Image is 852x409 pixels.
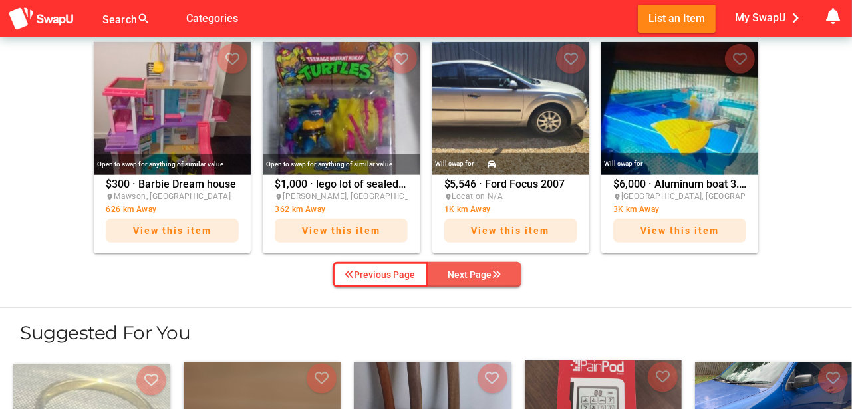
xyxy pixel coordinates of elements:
img: rajeevrsk22%40gmail.com%2F9eed4088-b4ab-40fc-b13b-466f54727e9e%2F1751635621Screenshot_20250704_21... [432,42,589,175]
span: [GEOGRAPHIC_DATA], [GEOGRAPHIC_DATA] [621,192,787,201]
div: $1,000 · lego lot of sealed boxes and pokemon cards [275,179,408,249]
span: 362 km Away [275,205,325,214]
span: View this item [640,225,719,236]
i: place [444,193,452,201]
div: $300 · Barbie Dream house [106,179,239,249]
div: Will swap for [604,156,643,171]
span: List an Item [648,9,705,27]
div: Previous Page [345,267,416,283]
span: 3K km Away [613,205,660,214]
a: Will swap for$5,546 · Ford Focus 2007Location N/A1K km AwayView this item [429,42,593,253]
span: View this item [472,225,550,236]
i: place [275,193,283,201]
div: Open to swap for anything of similar value [94,154,251,175]
a: Will swap for$6,000 · Aluminum boat 3.2m[GEOGRAPHIC_DATA], [GEOGRAPHIC_DATA]3K km AwayView this item [598,42,762,253]
div: Will swap for [435,156,474,171]
i: place [613,193,621,201]
span: View this item [133,225,212,236]
a: Open to swap for anything of similar value$300 · Barbie Dream houseMawson, [GEOGRAPHIC_DATA]626 k... [90,42,254,253]
i: false [166,11,182,27]
div: $6,000 · Aluminum boat 3.2m [613,179,746,249]
button: Next Page [428,262,521,287]
button: Previous Page [333,262,428,287]
img: mcgabi%40live.com.au%2F65a452d9-7850-4114-9264-8f23159aab15%2F1751886335IMG_20250701_152124.jpg [94,42,251,175]
span: My SwapU [735,8,805,28]
div: Open to swap for anything of similar value [263,154,420,175]
img: jodiegillham%40gmail.com%2F73b6cccc-accc-4ff1-b085-f12707701fcc%2F1750901343IMG_20250107_111033.jpg [601,42,758,175]
button: Categories [176,5,249,32]
i: place [106,193,114,201]
span: Categories [186,7,238,29]
span: 626 km Away [106,205,156,214]
div: Next Page [448,267,501,283]
button: List an Item [638,5,716,32]
span: [PERSON_NAME], [GEOGRAPHIC_DATA] [283,192,432,201]
a: Categories [176,11,249,24]
i: chevron_right [785,8,805,28]
span: 1K km Away [444,205,491,214]
div: $5,546 · Ford Focus 2007 [444,179,577,249]
img: aSD8y5uGLpzPJLYTcYcjNu3laj1c05W5KWf0Ds+Za8uybjssssuu+yyyy677LKX2n+PWMSDJ9a87AAAAABJRU5ErkJggg== [8,7,74,31]
img: terryblake663%40gmail.com%2F7b6f75d4-81e1-4e59-98ff-3b013eafca7e%2F1751850873tmnt.jpg [263,42,420,175]
a: Open to swap for anything of similar value$1,000 · lego lot of sealed boxes and pokemon cards[PER... [259,42,423,253]
button: My SwapU [732,5,808,31]
span: Mawson, [GEOGRAPHIC_DATA] [114,192,231,201]
span: Location N/A [452,192,503,201]
h1: Suggested For You [20,321,852,344]
span: View this item [302,225,380,236]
